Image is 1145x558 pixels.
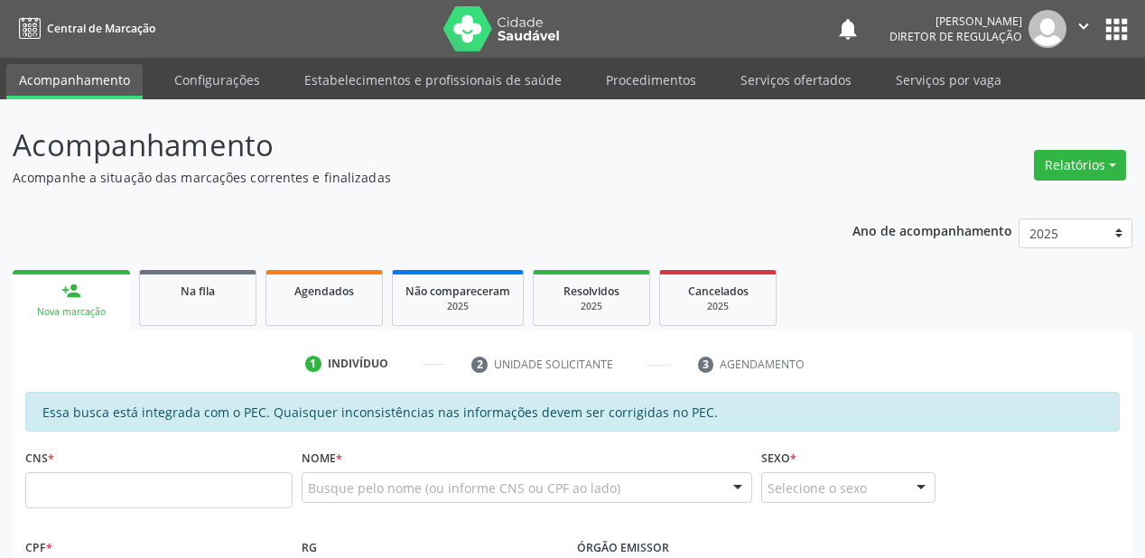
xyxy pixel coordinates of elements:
span: Selecione o sexo [768,479,867,498]
label: Nome [302,444,342,472]
div: [PERSON_NAME] [889,14,1022,29]
div: 2025 [673,300,763,313]
span: Não compareceram [405,284,510,299]
div: Essa busca está integrada com o PEC. Quaisquer inconsistências nas informações devem ser corrigid... [25,392,1120,432]
button: Relatórios [1034,150,1126,181]
a: Serviços por vaga [883,64,1014,96]
span: Agendados [294,284,354,299]
div: person_add [61,281,81,301]
i:  [1074,16,1094,36]
span: Busque pelo nome (ou informe CNS ou CPF ao lado) [308,479,620,498]
p: Acompanhamento [13,123,796,168]
span: Cancelados [688,284,749,299]
a: Configurações [162,64,273,96]
button: apps [1101,14,1132,45]
label: CNS [25,444,54,472]
span: Central de Marcação [47,21,155,36]
div: Indivíduo [328,356,388,372]
span: Na fila [181,284,215,299]
button: notifications [835,16,861,42]
a: Estabelecimentos e profissionais de saúde [292,64,574,96]
span: Resolvidos [563,284,619,299]
button:  [1066,10,1101,48]
span: Diretor de regulação [889,29,1022,44]
p: Acompanhe a situação das marcações correntes e finalizadas [13,168,796,187]
div: 2025 [405,300,510,313]
div: 1 [305,356,321,372]
a: Acompanhamento [6,64,143,99]
a: Central de Marcação [13,14,155,43]
p: Ano de acompanhamento [852,219,1012,241]
a: Serviços ofertados [728,64,864,96]
div: 2025 [546,300,637,313]
a: Procedimentos [593,64,709,96]
label: Sexo [761,444,796,472]
div: Nova marcação [25,305,117,319]
img: img [1029,10,1066,48]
